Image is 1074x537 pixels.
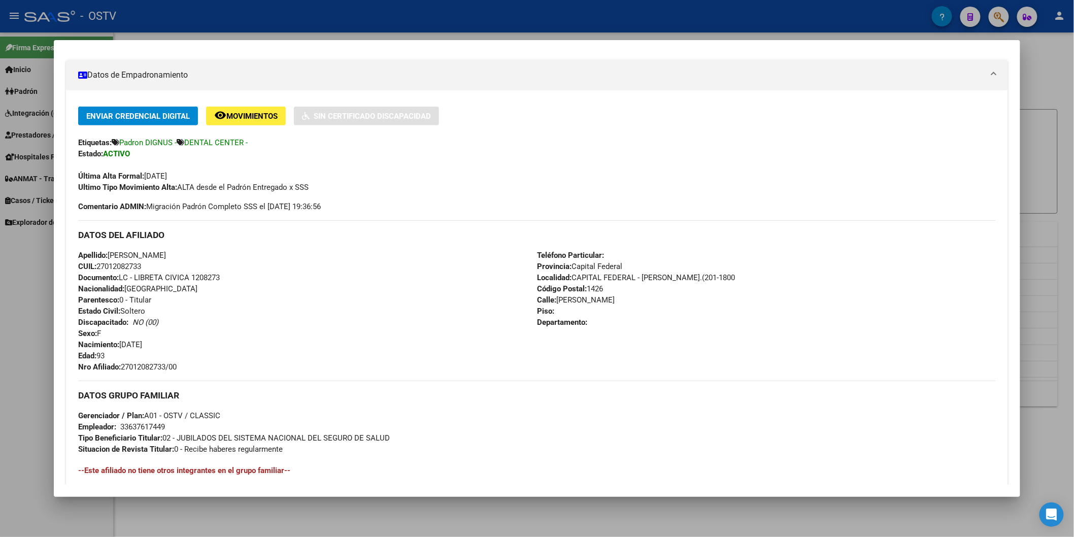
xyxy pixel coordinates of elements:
h4: --Este afiliado no tiene otros integrantes en el grupo familiar-- [78,465,996,476]
strong: Estado: [78,149,103,158]
strong: Comentario ADMIN: [78,202,146,211]
strong: Nacimiento: [78,340,119,349]
strong: Situacion de Revista Titular: [78,445,174,454]
span: Capital Federal [537,262,622,271]
span: [PERSON_NAME] [78,251,166,260]
strong: Teléfono Particular: [537,251,604,260]
strong: Gerenciador / Plan: [78,411,144,420]
span: F [78,329,101,338]
span: Soltero [78,307,145,316]
strong: Apellido: [78,251,108,260]
mat-expansion-panel-header: Datos de Empadronamiento [66,60,1008,90]
span: Movimientos [226,112,278,121]
strong: Última Alta Formal: [78,172,144,181]
span: Migración Padrón Completo SSS el [DATE] 19:36:56 [78,201,321,212]
span: LC - LIBRETA CIVICA 1208273 [78,273,220,282]
span: [DATE] [78,340,142,349]
strong: CUIL: [78,262,96,271]
mat-panel-title: Datos de Empadronamiento [78,69,984,81]
span: 27012082733 [78,262,141,271]
div: 33637617449 [120,421,165,432]
strong: Parentesco: [78,295,119,305]
button: Enviar Credencial Digital [78,107,198,125]
strong: Tipo Beneficiario Titular: [78,433,162,443]
span: 93 [78,351,105,360]
strong: Nacionalidad: [78,284,124,293]
span: 0 - Titular [78,295,151,305]
strong: Departamento: [537,318,587,327]
strong: Etiquetas: [78,138,112,147]
strong: Documento: [78,273,119,282]
strong: Edad: [78,351,96,360]
span: Padron DIGNUS - [119,138,177,147]
strong: Nro Afiliado: [78,362,121,372]
mat-icon: remove_red_eye [214,110,226,122]
strong: Calle: [537,295,556,305]
button: Movimientos [206,107,286,125]
i: NO (00) [132,318,158,327]
strong: ACTIVO [103,149,130,158]
span: DENTAL CENTER - [184,138,248,147]
span: [PERSON_NAME] [537,295,615,305]
span: Sin Certificado Discapacidad [314,112,431,121]
div: Open Intercom Messenger [1039,502,1064,527]
strong: Estado Civil: [78,307,120,316]
span: ALTA desde el Padrón Entregado x SSS [78,183,309,192]
span: Enviar Credencial Digital [86,112,190,121]
strong: Sexo: [78,329,97,338]
h3: DATOS GRUPO FAMILIAR [78,390,996,401]
span: 27012082733/00 [78,362,177,372]
span: 1426 [537,284,603,293]
strong: Código Postal: [537,284,587,293]
strong: Empleador: [78,422,116,431]
span: 02 - JUBILADOS DEL SISTEMA NACIONAL DEL SEGURO DE SALUD [78,433,390,443]
button: Sin Certificado Discapacidad [294,107,439,125]
strong: Piso: [537,307,554,316]
strong: Discapacitado: [78,318,128,327]
span: 0 - Recibe haberes regularmente [78,445,283,454]
span: A01 - OSTV / CLASSIC [78,411,220,420]
strong: Ultimo Tipo Movimiento Alta: [78,183,177,192]
span: [DATE] [78,172,167,181]
span: [GEOGRAPHIC_DATA] [78,284,197,293]
span: CAPITAL FEDERAL - [PERSON_NAME].(201-1800 [537,273,735,282]
strong: Provincia: [537,262,572,271]
h3: DATOS DEL AFILIADO [78,229,996,241]
strong: Localidad: [537,273,572,282]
